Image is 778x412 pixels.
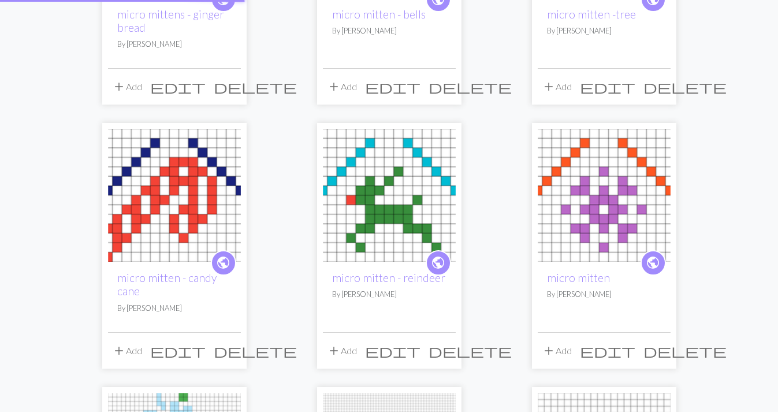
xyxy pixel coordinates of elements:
[108,340,146,362] button: Add
[426,250,451,276] a: public
[643,79,727,95] span: delete
[323,129,456,262] img: micro mitten - reindeer
[646,251,660,274] i: public
[431,251,445,274] i: public
[108,188,241,199] a: micro mitten - candy cane
[547,8,636,21] a: micro mitten -tree
[425,340,516,362] button: Delete
[327,79,341,95] span: add
[214,79,297,95] span: delete
[538,340,576,362] button: Add
[538,76,576,98] button: Add
[332,289,446,300] p: By [PERSON_NAME]
[323,340,361,362] button: Add
[641,250,666,276] a: public
[538,129,671,262] img: micro mitten
[639,340,731,362] button: Delete
[150,79,206,95] span: edit
[117,271,217,298] a: micro mitten - candy cane
[542,79,556,95] span: add
[542,343,556,359] span: add
[429,343,512,359] span: delete
[108,76,146,98] button: Add
[146,340,210,362] button: Edit
[365,343,420,359] span: edit
[323,76,361,98] button: Add
[639,76,731,98] button: Delete
[112,79,126,95] span: add
[429,79,512,95] span: delete
[361,340,425,362] button: Edit
[150,344,206,358] i: Edit
[211,250,236,276] a: public
[150,343,206,359] span: edit
[327,343,341,359] span: add
[323,188,456,199] a: micro mitten - reindeer
[214,343,297,359] span: delete
[580,79,635,95] span: edit
[547,271,610,284] a: micro mitten
[112,343,126,359] span: add
[150,80,206,94] i: Edit
[576,76,639,98] button: Edit
[431,254,445,272] span: public
[210,340,301,362] button: Delete
[146,76,210,98] button: Edit
[425,76,516,98] button: Delete
[332,8,426,21] a: micro mitten - bells
[643,343,727,359] span: delete
[361,76,425,98] button: Edit
[117,39,232,50] p: By [PERSON_NAME]
[332,271,445,284] a: micro mitten - reindeer
[576,340,639,362] button: Edit
[332,25,446,36] p: By [PERSON_NAME]
[210,76,301,98] button: Delete
[547,25,661,36] p: By [PERSON_NAME]
[580,344,635,358] i: Edit
[365,344,420,358] i: Edit
[646,254,660,272] span: public
[580,343,635,359] span: edit
[216,251,230,274] i: public
[216,254,230,272] span: public
[117,8,224,34] a: micro mittens - ginger bread
[108,129,241,262] img: micro mitten - candy cane
[365,79,420,95] span: edit
[547,289,661,300] p: By [PERSON_NAME]
[580,80,635,94] i: Edit
[365,80,420,94] i: Edit
[538,188,671,199] a: micro mitten
[117,303,232,314] p: By [PERSON_NAME]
